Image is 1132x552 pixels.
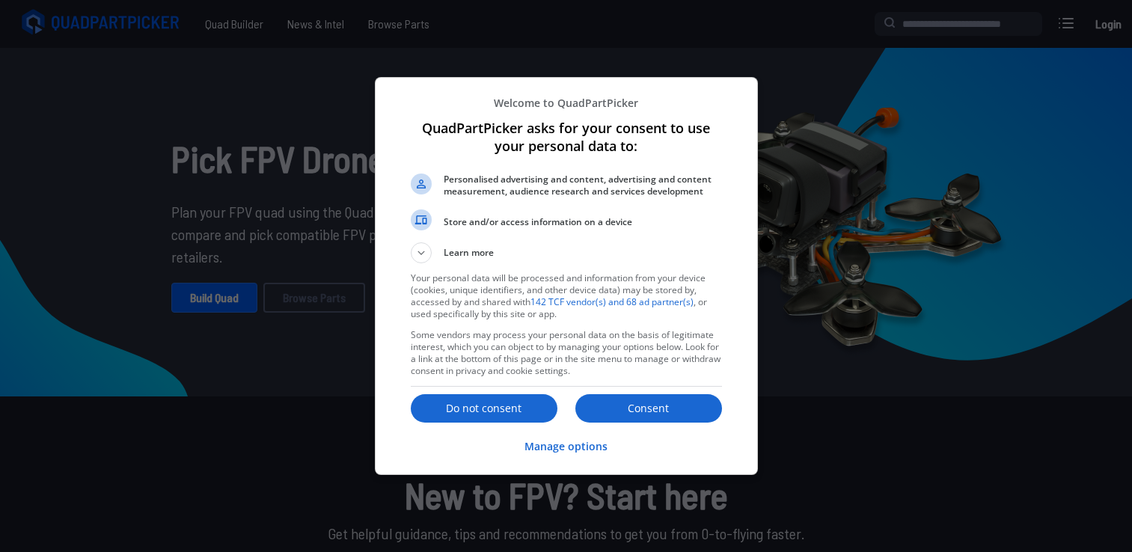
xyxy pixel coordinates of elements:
button: Do not consent [411,394,557,423]
p: Welcome to QuadPartPicker [411,96,722,110]
a: 142 TCF vendor(s) and 68 ad partner(s) [530,295,694,308]
div: QuadPartPicker asks for your consent to use your personal data to: [375,77,758,475]
span: Learn more [444,246,494,263]
button: Learn more [411,242,722,263]
p: Do not consent [411,401,557,416]
p: Manage options [524,439,608,454]
span: Store and/or access information on a device [444,216,722,228]
span: Personalised advertising and content, advertising and content measurement, audience research and ... [444,174,722,197]
button: Consent [575,394,722,423]
p: Some vendors may process your personal data on the basis of legitimate interest, which you can ob... [411,329,722,377]
p: Consent [575,401,722,416]
h1: QuadPartPicker asks for your consent to use your personal data to: [411,119,722,155]
button: Manage options [524,431,608,463]
p: Your personal data will be processed and information from your device (cookies, unique identifier... [411,272,722,320]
